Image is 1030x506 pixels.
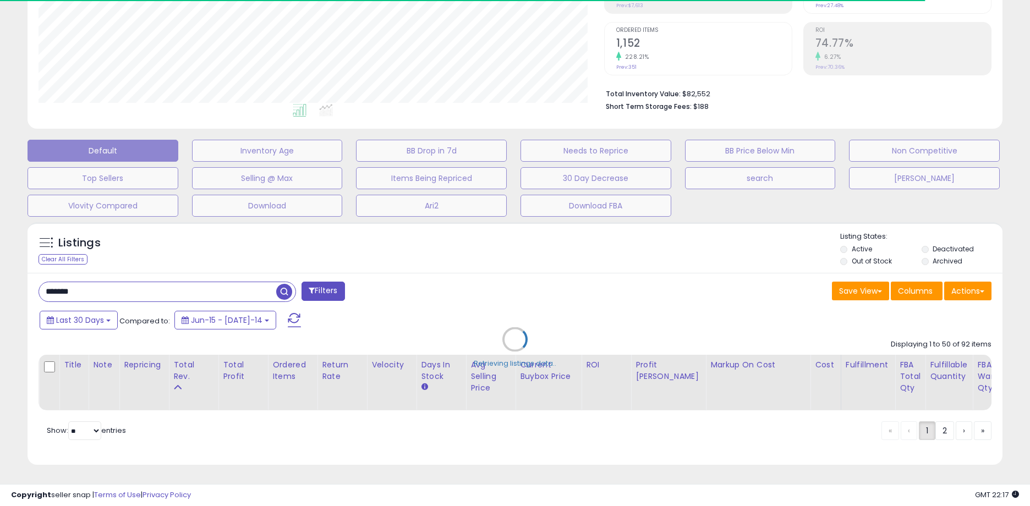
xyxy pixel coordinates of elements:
[693,101,709,112] span: $188
[621,53,649,61] small: 228.21%
[521,195,671,217] button: Download FBA
[28,167,178,189] button: Top Sellers
[685,140,836,162] button: BB Price Below Min
[474,359,556,369] div: Retrieving listings data..
[356,167,507,189] button: Items Being Repriced
[815,37,991,52] h2: 74.77%
[28,195,178,217] button: Vlovity Compared
[815,2,843,9] small: Prev: 27.48%
[192,140,343,162] button: Inventory Age
[521,140,671,162] button: Needs to Reprice
[192,167,343,189] button: Selling @ Max
[143,490,191,500] a: Privacy Policy
[616,28,792,34] span: Ordered Items
[356,140,507,162] button: BB Drop in 7d
[606,86,983,100] li: $82,552
[521,167,671,189] button: 30 Day Decrease
[356,195,507,217] button: Ari2
[849,140,1000,162] button: Non Competitive
[616,37,792,52] h2: 1,152
[849,167,1000,189] button: [PERSON_NAME]
[94,490,141,500] a: Terms of Use
[616,64,637,70] small: Prev: 351
[192,195,343,217] button: Download
[685,167,836,189] button: search
[606,89,681,98] b: Total Inventory Value:
[815,28,991,34] span: ROI
[11,490,51,500] strong: Copyright
[11,490,191,501] div: seller snap | |
[975,490,1019,500] span: 2025-08-14 22:17 GMT
[815,64,845,70] small: Prev: 70.36%
[28,140,178,162] button: Default
[616,2,643,9] small: Prev: $7,613
[606,102,692,111] b: Short Term Storage Fees:
[820,53,841,61] small: 6.27%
